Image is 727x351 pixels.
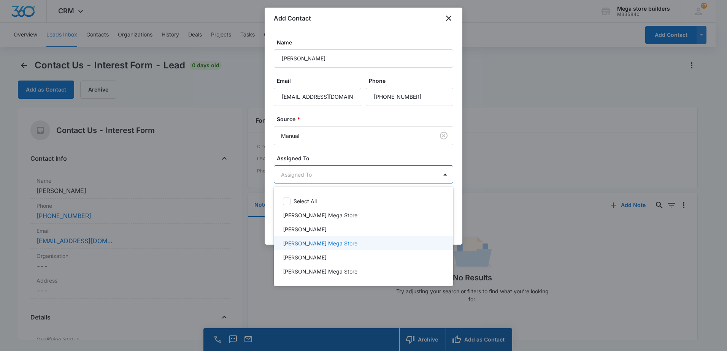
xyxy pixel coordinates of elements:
p: Select All [294,197,317,205]
p: [PERSON_NAME] [283,253,327,261]
p: [PERSON_NAME] Mega Store [283,239,357,247]
p: [PERSON_NAME] Mega Store [283,267,357,275]
p: [PERSON_NAME] Mega Store [283,211,357,219]
p: [PERSON_NAME] [283,225,327,233]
